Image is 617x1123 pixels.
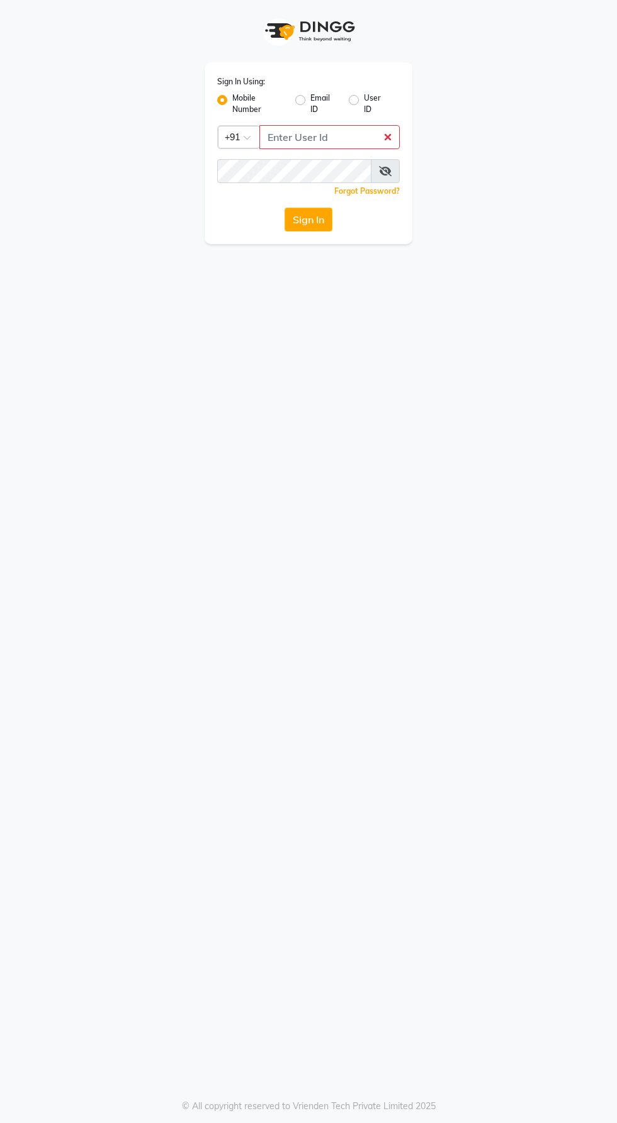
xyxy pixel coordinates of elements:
[217,159,371,183] input: Username
[258,13,359,50] img: logo1.svg
[259,125,400,149] input: Username
[310,92,339,115] label: Email ID
[217,76,265,87] label: Sign In Using:
[364,92,390,115] label: User ID
[285,208,332,232] button: Sign In
[334,186,400,196] a: Forgot Password?
[232,92,285,115] label: Mobile Number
